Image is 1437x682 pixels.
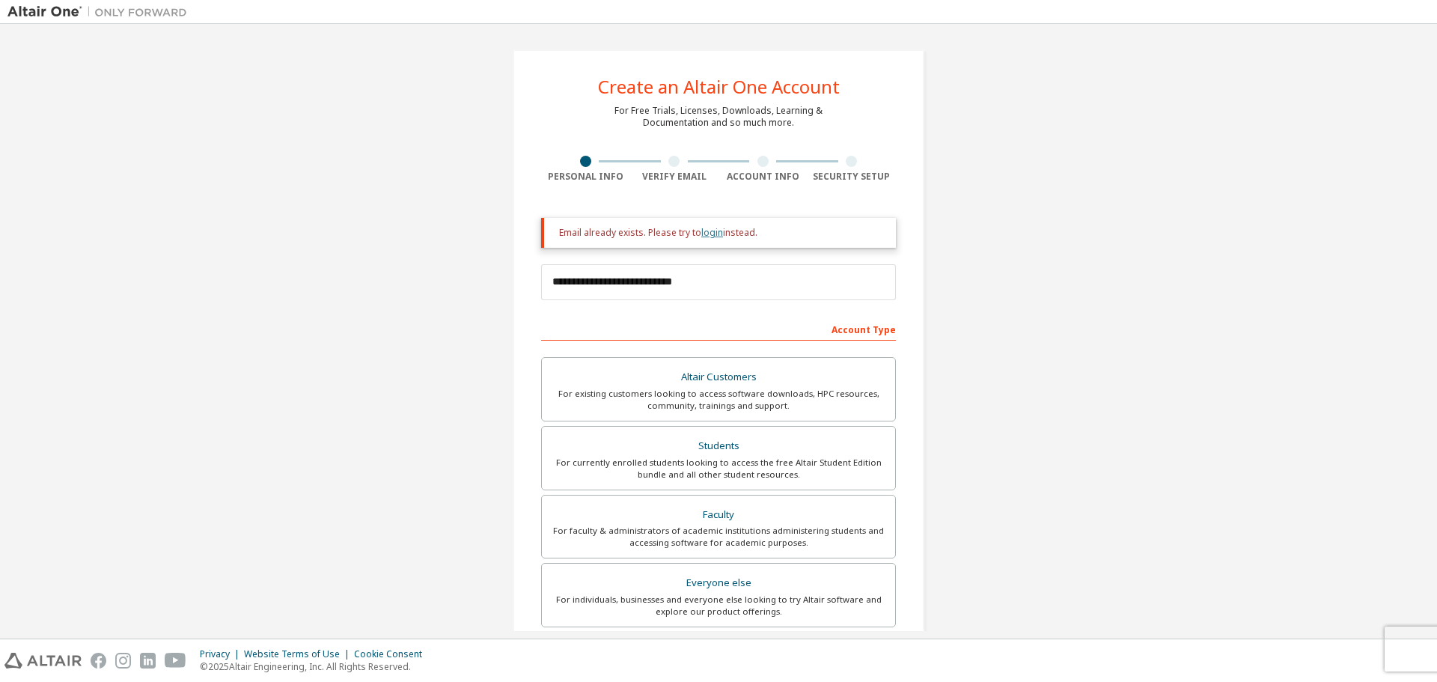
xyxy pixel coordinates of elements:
div: Create an Altair One Account [598,78,840,96]
img: Altair One [7,4,195,19]
div: Account Info [718,171,808,183]
img: linkedin.svg [140,653,156,669]
div: Students [551,436,886,457]
div: Cookie Consent [354,648,431,660]
img: altair_logo.svg [4,653,82,669]
div: Altair Customers [551,367,886,388]
div: For currently enrolled students looking to access the free Altair Student Edition bundle and all ... [551,457,886,481]
div: Account Type [541,317,896,341]
a: login [701,226,723,239]
img: facebook.svg [91,653,106,669]
div: Email already exists. Please try to instead. [559,227,884,239]
div: For individuals, businesses and everyone else looking to try Altair software and explore our prod... [551,594,886,618]
div: For Free Trials, Licenses, Downloads, Learning & Documentation and so much more. [614,105,823,129]
div: Personal Info [541,171,630,183]
div: For faculty & administrators of academic institutions administering students and accessing softwa... [551,525,886,549]
div: Security Setup [808,171,897,183]
p: © 2025 Altair Engineering, Inc. All Rights Reserved. [200,660,431,673]
div: Everyone else [551,573,886,594]
img: instagram.svg [115,653,131,669]
div: Website Terms of Use [244,648,354,660]
img: youtube.svg [165,653,186,669]
div: Verify Email [630,171,719,183]
div: For existing customers looking to access software downloads, HPC resources, community, trainings ... [551,388,886,412]
div: Privacy [200,648,244,660]
div: Faculty [551,505,886,526]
